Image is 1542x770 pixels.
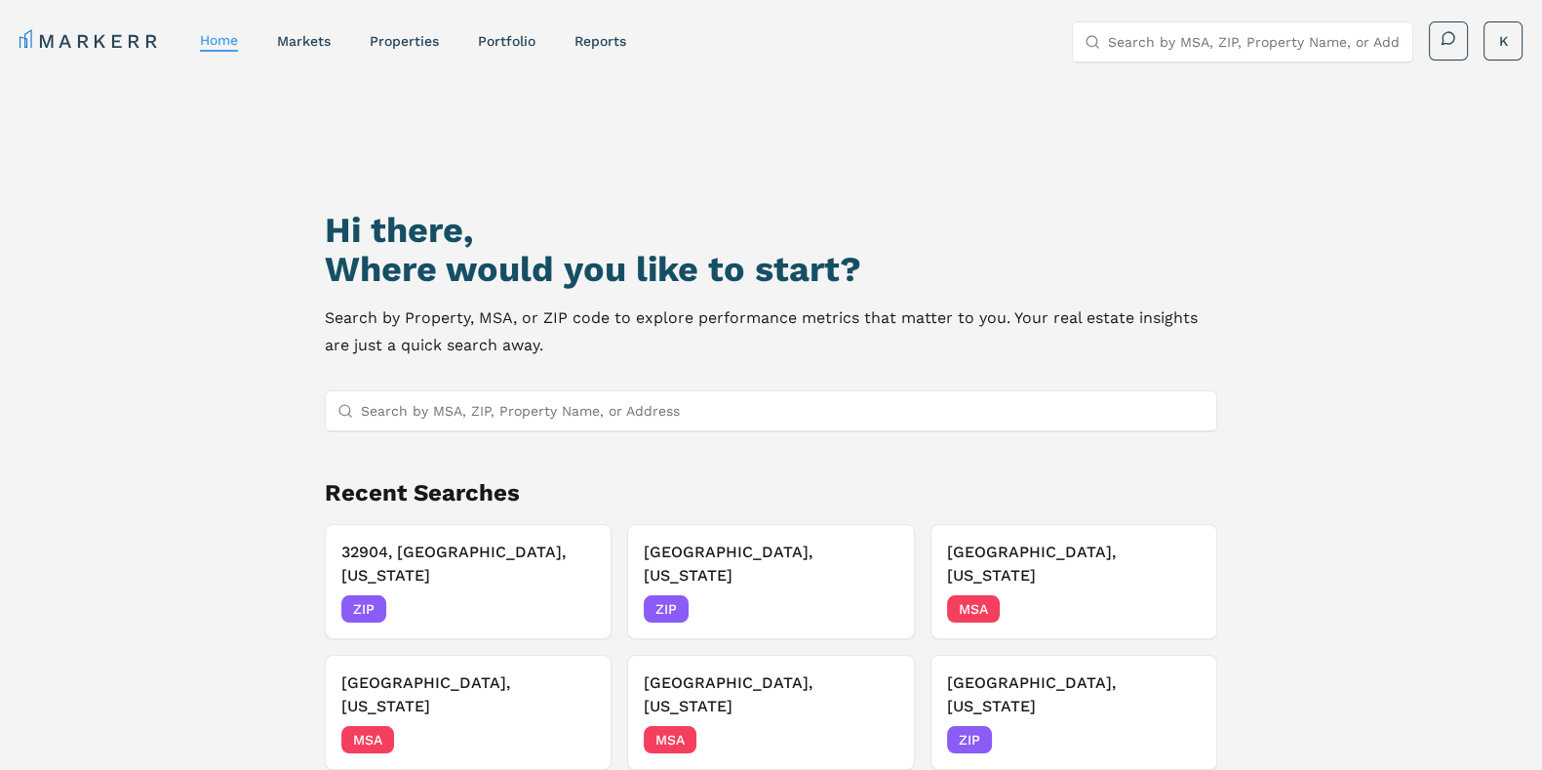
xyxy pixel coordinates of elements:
h3: [GEOGRAPHIC_DATA], [US_STATE] [947,671,1201,718]
button: 32904, [GEOGRAPHIC_DATA], [US_STATE]ZIP[DATE] [325,524,612,639]
a: Portfolio [478,33,535,49]
button: K [1483,21,1522,61]
span: MSA [947,595,1000,623]
button: [GEOGRAPHIC_DATA], [US_STATE]MSA[DATE] [325,655,612,770]
h2: Recent Searches [325,477,1217,508]
button: [GEOGRAPHIC_DATA], [US_STATE]ZIP[DATE] [930,655,1217,770]
h3: [GEOGRAPHIC_DATA], [US_STATE] [644,671,897,718]
span: [DATE] [854,599,898,619]
span: ZIP [341,595,386,623]
a: home [200,32,238,48]
span: ZIP [644,595,689,623]
h3: [GEOGRAPHIC_DATA], [US_STATE] [644,541,897,588]
span: [DATE] [854,730,898,750]
p: Search by Property, MSA, or ZIP code to explore performance metrics that matter to you. Your real... [325,304,1217,359]
h3: [GEOGRAPHIC_DATA], [US_STATE] [341,671,595,718]
input: Search by MSA, ZIP, Property Name, or Address [361,391,1205,430]
h1: Hi there, [325,211,1217,250]
span: [DATE] [1157,730,1201,750]
button: [GEOGRAPHIC_DATA], [US_STATE]MSA[DATE] [627,655,914,770]
h2: Where would you like to start? [325,250,1217,289]
span: MSA [341,726,394,753]
button: [GEOGRAPHIC_DATA], [US_STATE]MSA[DATE] [930,524,1217,639]
span: [DATE] [1157,599,1201,619]
button: [GEOGRAPHIC_DATA], [US_STATE]ZIP[DATE] [627,524,914,639]
span: ZIP [947,726,992,753]
span: [DATE] [551,599,595,619]
span: K [1499,31,1508,51]
input: Search by MSA, ZIP, Property Name, or Address [1108,22,1401,61]
h3: 32904, [GEOGRAPHIC_DATA], [US_STATE] [341,541,595,588]
span: MSA [644,726,696,753]
a: MARKERR [20,27,161,55]
a: markets [277,33,331,49]
span: [DATE] [551,730,595,750]
a: properties [370,33,439,49]
a: reports [574,33,626,49]
h3: [GEOGRAPHIC_DATA], [US_STATE] [947,541,1201,588]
